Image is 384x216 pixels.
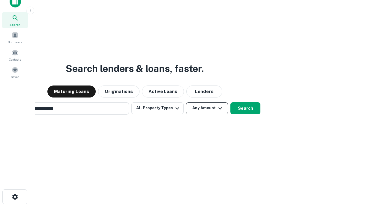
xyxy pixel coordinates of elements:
span: Search [10,22,20,27]
a: Borrowers [2,29,28,46]
iframe: Chat Widget [354,168,384,197]
a: Saved [2,64,28,80]
a: Contacts [2,47,28,63]
button: Lenders [186,85,222,97]
button: Active Loans [142,85,184,97]
button: Any Amount [186,102,228,114]
span: Borrowers [8,40,22,44]
span: Saved [11,74,19,79]
a: Search [2,12,28,28]
h3: Search lenders & loans, faster. [66,61,204,76]
button: Originations [98,85,139,97]
button: Search [230,102,260,114]
span: Contacts [9,57,21,62]
button: Maturing Loans [47,85,96,97]
button: All Property Types [131,102,184,114]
